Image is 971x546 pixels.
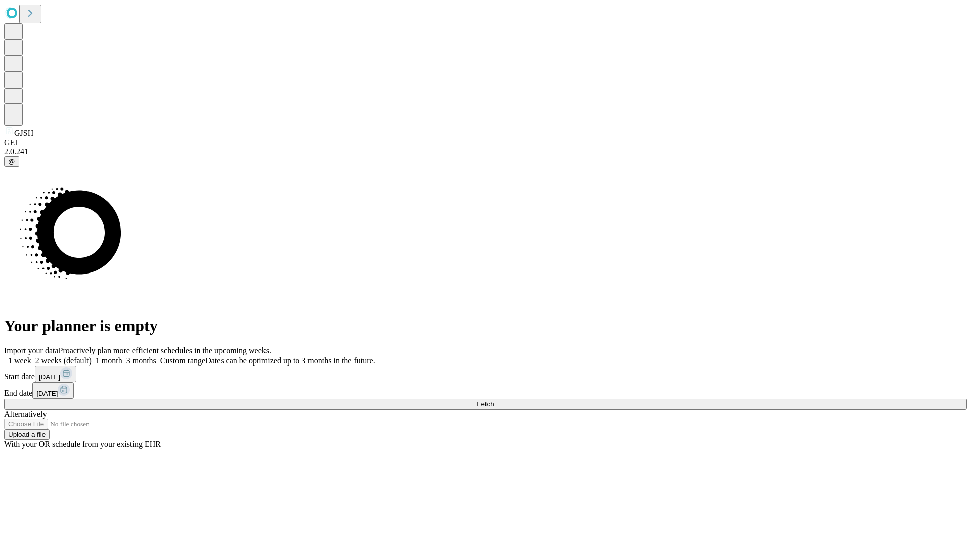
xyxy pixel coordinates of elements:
div: Start date [4,366,967,382]
span: [DATE] [39,373,60,381]
div: 2.0.241 [4,147,967,156]
span: 2 weeks (default) [35,356,92,365]
span: Proactively plan more efficient schedules in the upcoming weeks. [59,346,271,355]
span: @ [8,158,15,165]
button: @ [4,156,19,167]
div: GEI [4,138,967,147]
span: 3 months [126,356,156,365]
span: Fetch [477,400,494,408]
span: Dates can be optimized up to 3 months in the future. [205,356,375,365]
span: [DATE] [36,390,58,397]
span: 1 week [8,356,31,365]
button: Fetch [4,399,967,409]
button: Upload a file [4,429,50,440]
span: Alternatively [4,409,47,418]
h1: Your planner is empty [4,316,967,335]
div: End date [4,382,967,399]
span: Custom range [160,356,205,365]
button: [DATE] [32,382,74,399]
span: 1 month [96,356,122,365]
span: Import your data [4,346,59,355]
span: With your OR schedule from your existing EHR [4,440,161,448]
button: [DATE] [35,366,76,382]
span: GJSH [14,129,33,138]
